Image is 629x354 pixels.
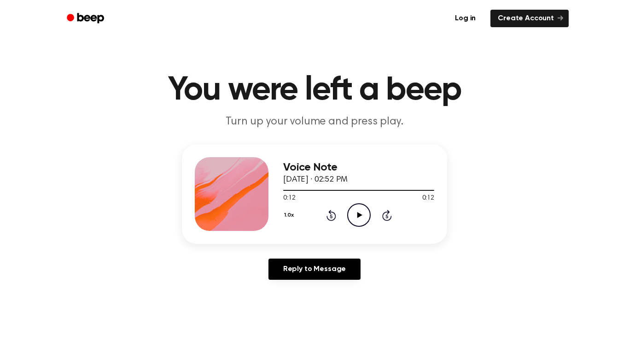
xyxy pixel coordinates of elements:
h3: Voice Note [283,161,434,174]
span: 0:12 [283,194,295,203]
h1: You were left a beep [79,74,550,107]
span: [DATE] · 02:52 PM [283,176,348,184]
span: 0:12 [422,194,434,203]
a: Beep [60,10,112,28]
button: 1.0x [283,207,297,223]
a: Reply to Message [268,259,361,280]
p: Turn up your volume and press play. [138,114,491,130]
a: Create Account [490,10,569,27]
a: Log in [446,8,485,29]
